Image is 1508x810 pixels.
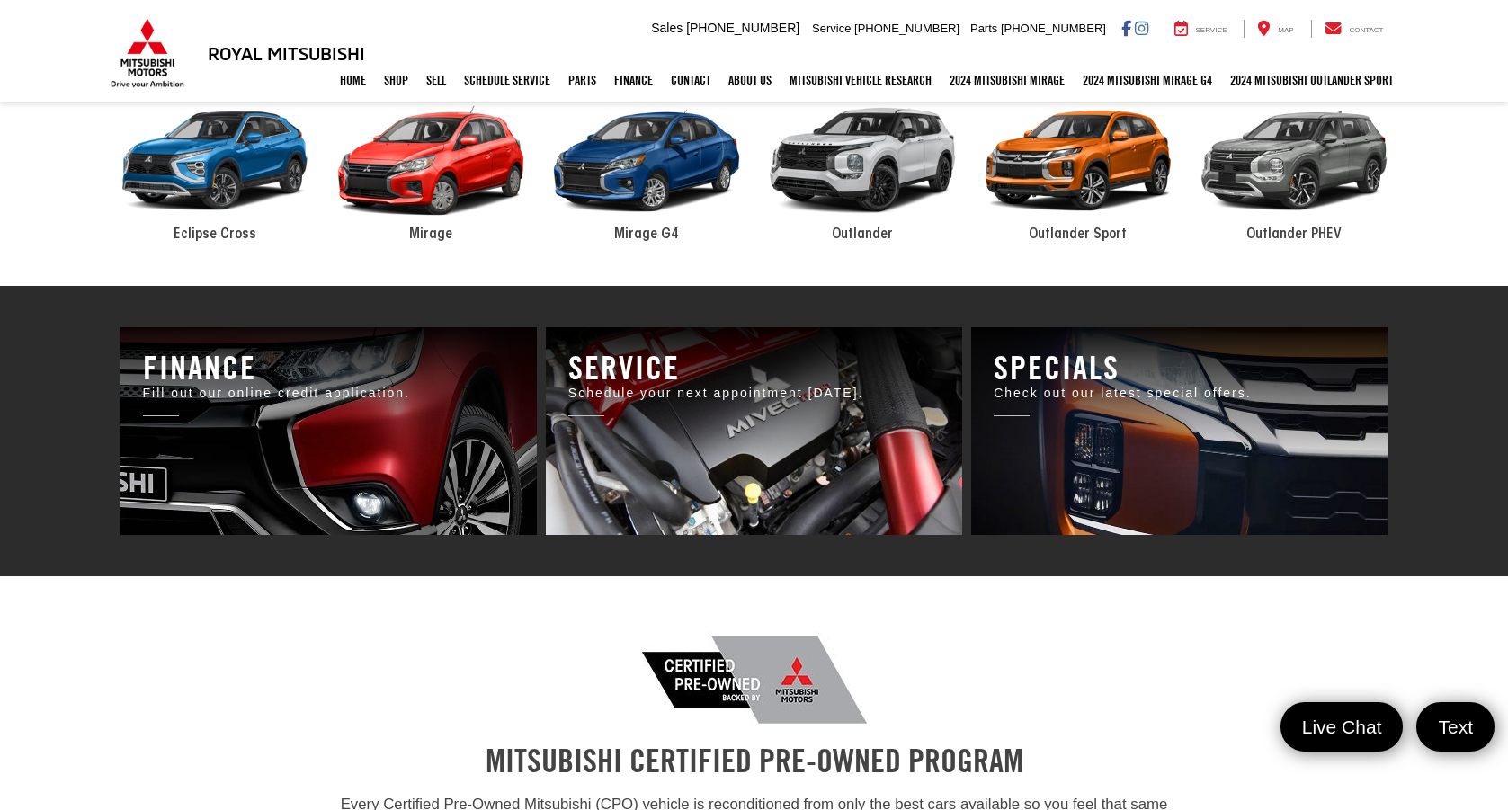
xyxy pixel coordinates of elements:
a: 2024 Mitsubishi Outlander SPORT [1221,58,1402,102]
a: 2024 Mitsubishi Outlander Outlander [754,88,970,245]
span: Outlander PHEV [1246,227,1342,242]
span: Service [812,22,851,35]
h3: Specials [994,350,1365,386]
a: 2024 Mitsubishi Mirage [941,58,1074,102]
a: Text [1416,702,1495,752]
a: 2024 Mitsubishi Mirage G4 Mirage G4 [539,88,754,245]
a: Home [331,58,375,102]
span: Parts [970,22,997,35]
h3: Royal Mitsubishi [208,43,365,63]
a: Royal Mitsubishi | Baton Rouge, LA Royal Mitsubishi | Baton Rouge, LA Royal Mitsubishi | Baton Ro... [546,327,962,536]
a: 2024 Mitsubishi Mirage G4 [1074,58,1221,102]
span: Contact [1349,26,1383,34]
a: Shop [375,58,417,102]
span: Live Chat [1293,715,1391,739]
div: 2024 Mitsubishi Outlander [754,88,970,234]
h2: MITSUBISHI CERTIFIED PRE-OWNED PROGRAM [336,743,1173,779]
img: Royal Mitsubishi in Baton Rouge LA [642,617,867,743]
span: Mirage [409,227,452,242]
a: 2024 Mitsubishi Outlander Sport Outlander Sport [970,88,1186,245]
a: Schedule Service: Opens in a new tab [455,58,559,102]
a: Mitsubishi Vehicle Research [781,58,941,102]
h3: Service [568,350,940,386]
span: [PHONE_NUMBER] [686,21,799,35]
a: Contact [662,58,719,102]
p: Fill out our online credit application. [143,385,514,403]
div: 2024 Mitsubishi Mirage G4 [539,88,754,234]
p: Check out our latest special offers. [994,385,1365,403]
a: Map [1244,20,1307,38]
img: Mitsubishi [107,18,188,88]
a: About Us [719,58,781,102]
span: Eclipse Cross [174,227,256,242]
div: 2024 Mitsubishi Outlander PHEV [1186,88,1402,234]
div: 2024 Mitsubishi Outlander Sport [970,88,1186,234]
a: Service [1161,20,1241,38]
span: [PHONE_NUMBER] [1001,22,1106,35]
span: Service [1196,26,1227,34]
div: 2024 Mitsubishi Eclipse Cross [107,88,323,234]
a: Finance [605,58,662,102]
span: Outlander [832,227,893,242]
div: 2024 Mitsubishi Mirage [323,88,539,234]
a: 2024 Mitsubishi Mirage Mirage [323,88,539,245]
a: Royal Mitsubishi | Baton Rouge, LA Royal Mitsubishi | Baton Rouge, LA Royal Mitsubishi | Baton Ro... [971,327,1388,536]
span: Sales [651,21,683,35]
a: Parts: Opens in a new tab [559,58,605,102]
a: Royal Mitsubishi | Baton Rouge, LA Royal Mitsubishi | Baton Rouge, LA Royal Mitsubishi | Baton Ro... [120,327,537,536]
a: Sell [417,58,455,102]
a: Facebook: Click to visit our Facebook page [1121,21,1131,35]
h3: Finance [143,350,514,386]
span: Text [1429,715,1482,739]
a: Instagram: Click to visit our Instagram page [1135,21,1148,35]
span: Outlander Sport [1029,227,1127,242]
a: 2024 Mitsubishi Eclipse Cross Eclipse Cross [107,88,323,245]
span: [PHONE_NUMBER] [854,22,959,35]
a: Live Chat [1280,702,1404,752]
span: Map [1278,26,1293,34]
a: 2024 Mitsubishi Outlander PHEV Outlander PHEV [1186,88,1402,245]
p: Schedule your next appointment [DATE]. [568,385,940,403]
span: Mirage G4 [614,227,679,242]
a: Contact [1311,20,1397,38]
